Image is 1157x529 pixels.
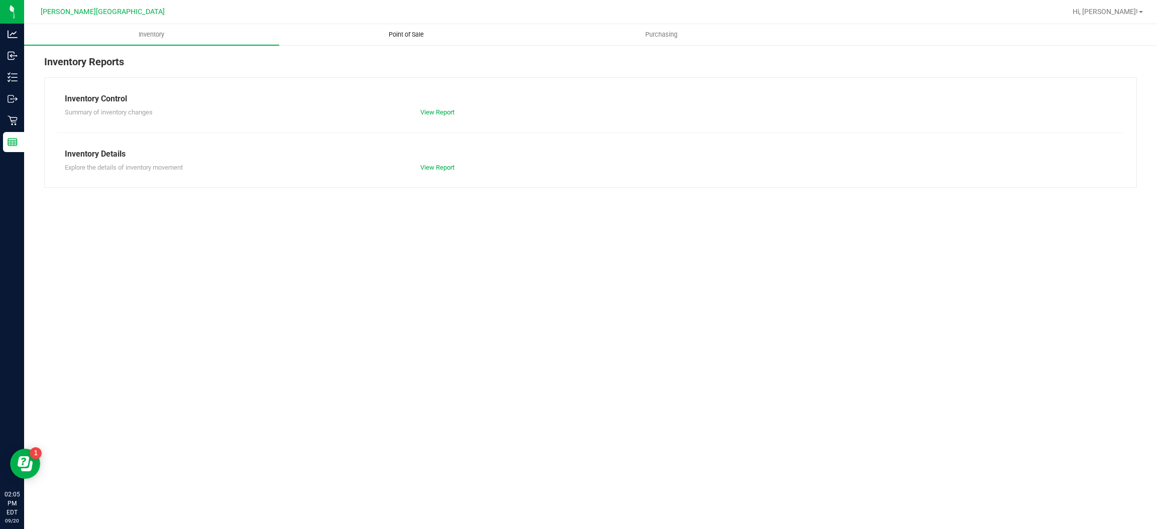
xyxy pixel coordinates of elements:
inline-svg: Inbound [8,51,18,61]
div: Inventory Details [65,148,1116,160]
iframe: Resource center unread badge [30,447,42,459]
span: Inventory [125,30,178,39]
p: 09/20 [5,517,20,524]
span: Purchasing [632,30,691,39]
a: View Report [420,164,454,171]
inline-svg: Inventory [8,72,18,82]
iframe: Resource center [10,449,40,479]
inline-svg: Analytics [8,29,18,39]
a: Inventory [24,24,279,45]
a: Purchasing [534,24,789,45]
inline-svg: Retail [8,115,18,125]
inline-svg: Reports [8,137,18,147]
inline-svg: Outbound [8,94,18,104]
a: View Report [420,108,454,116]
span: Summary of inventory changes [65,108,153,116]
span: Hi, [PERSON_NAME]! [1073,8,1138,16]
div: Inventory Reports [44,54,1137,77]
a: Point of Sale [279,24,534,45]
span: [PERSON_NAME][GEOGRAPHIC_DATA] [41,8,165,16]
p: 02:05 PM EDT [5,490,20,517]
div: Inventory Control [65,93,1116,105]
span: Explore the details of inventory movement [65,164,183,171]
span: Point of Sale [375,30,437,39]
